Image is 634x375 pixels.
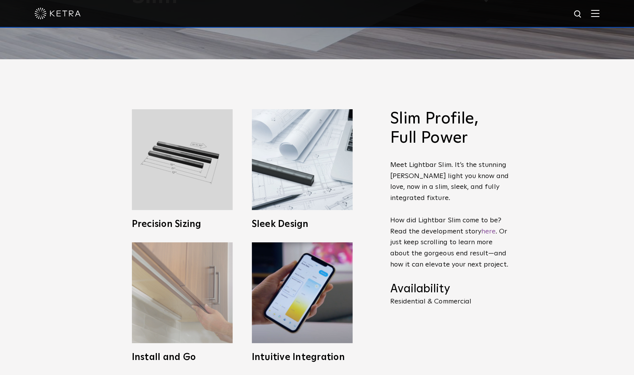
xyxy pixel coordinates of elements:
img: L30_SlimProfile [252,109,353,210]
img: ketra-logo-2019-white [35,8,81,19]
img: LS0_Easy_Install [132,242,233,343]
h3: Intuitive Integration [252,353,353,362]
img: L30_Custom_Length_Black-2 [132,109,233,210]
h3: Install and Go [132,353,233,362]
h2: Slim Profile, Full Power [390,109,509,148]
h3: Sleek Design [252,220,353,229]
p: Residential & Commercial [390,298,509,305]
img: L30_SystemIntegration [252,242,353,343]
img: Hamburger%20Nav.svg [591,10,599,17]
h4: Availability [390,282,509,297]
p: Meet Lightbar Slim. It’s the stunning [PERSON_NAME] light you know and love, now in a slim, sleek... [390,160,509,270]
a: here [481,228,496,235]
h3: Precision Sizing [132,220,233,229]
img: search icon [573,10,583,19]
